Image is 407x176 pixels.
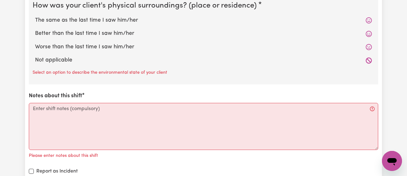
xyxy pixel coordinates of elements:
[35,56,372,64] label: Not applicable
[382,151,402,171] iframe: Button to launch messaging window
[29,92,82,100] label: Notes about this shift
[33,69,167,76] p: Select an option to describe the environmental state of your client
[36,168,78,175] label: Report as Incident
[35,16,372,24] label: The same as the last time I saw him/her
[35,43,372,51] label: Worse than the last time I saw him/her
[29,152,98,159] p: Please enter notes about this shift
[35,29,372,38] label: Better than the last time I saw him/her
